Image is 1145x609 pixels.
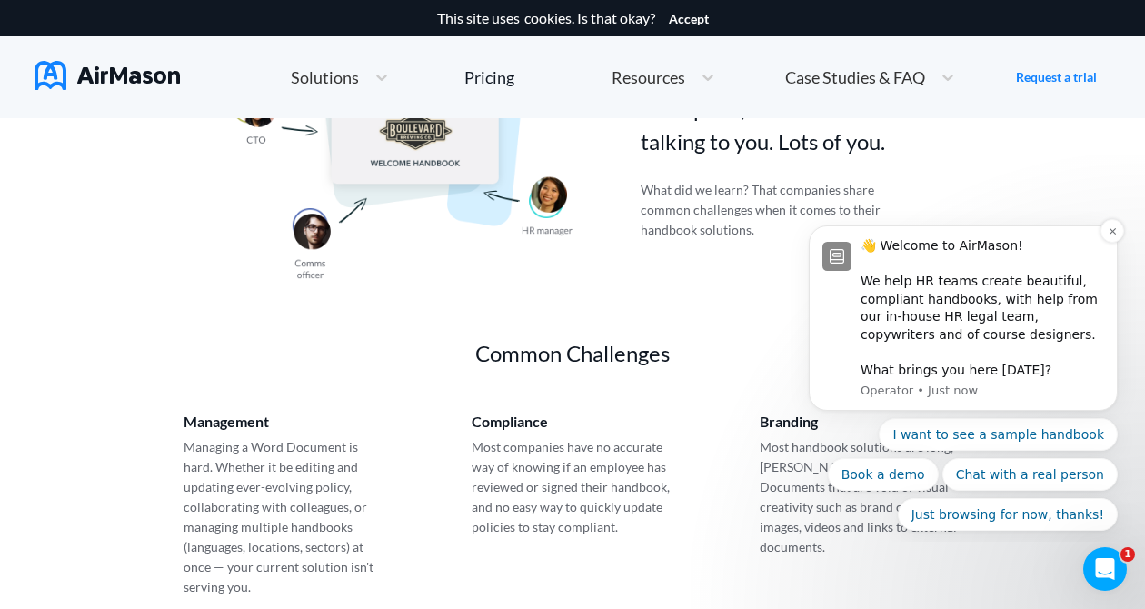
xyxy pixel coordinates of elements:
[760,414,961,430] div: Branding
[464,61,514,94] a: Pricing
[184,414,385,430] div: Management
[472,414,673,430] div: Compliance
[1083,547,1127,591] iframe: Intercom live chat
[760,437,961,557] p: Most handbook solutions are long, [PERSON_NAME] Word Documents that are void of visual creativity...
[612,69,685,85] span: Resources
[184,437,385,597] p: Managing a Word Document is hard. Whether it be editing and updating ever-evolving policy, collab...
[35,61,180,90] img: AirMason Logo
[641,180,891,240] p: What did we learn? That companies share common challenges when it comes to their handbook solutions.
[785,69,925,85] span: Case Studies & FAQ
[300,337,845,370] p: Common Challenges
[782,209,1145,542] iframe: Intercom notifications message
[669,12,709,26] button: Accept cookies
[464,69,514,85] div: Pricing
[1016,68,1097,86] a: Request a trial
[472,437,673,537] p: Most companies have no accurate way of knowing if an employee has reviewed or signed their handbo...
[524,10,572,26] a: cookies
[291,69,359,85] span: Solutions
[1120,547,1135,562] span: 1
